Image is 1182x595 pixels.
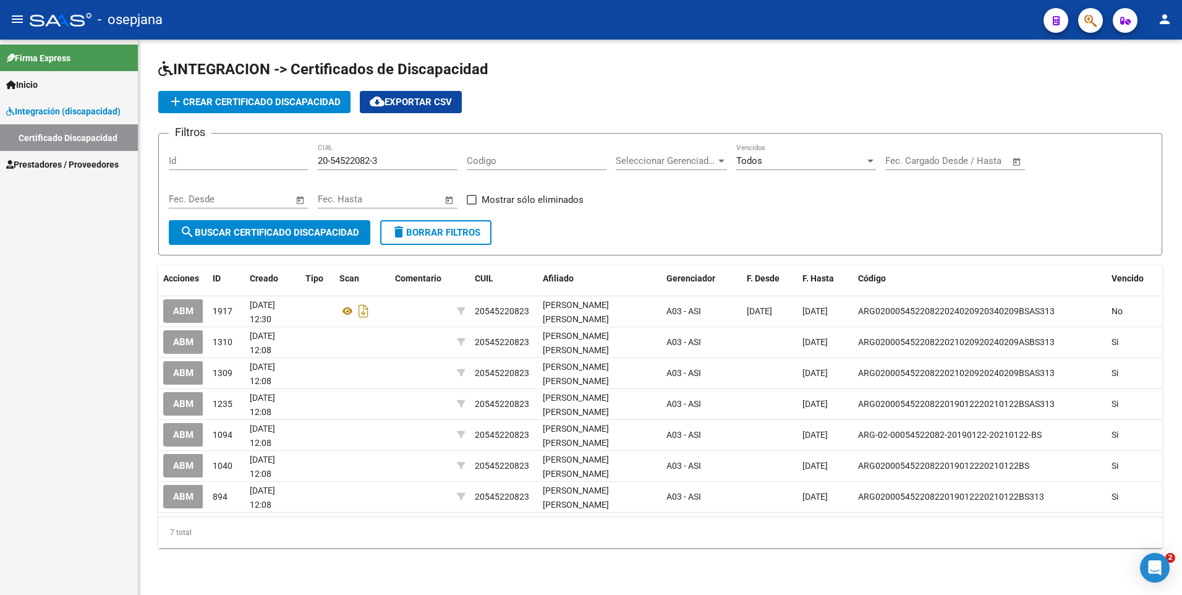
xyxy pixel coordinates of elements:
span: [DATE] [802,430,828,440]
span: [PERSON_NAME] [PERSON_NAME] [543,424,609,448]
div: 20545220823 [475,490,529,504]
span: ABM [173,306,193,317]
i: Descargar documento [355,301,372,321]
span: A03 - ASI [666,368,701,378]
div: 20545220823 [475,397,529,411]
span: Afiliado [543,273,574,283]
h3: Filtros [169,124,211,141]
span: [PERSON_NAME] [PERSON_NAME] [543,300,609,324]
span: F. Hasta [802,273,834,283]
span: [DATE] [802,399,828,409]
span: Si [1112,461,1118,471]
mat-icon: add [168,94,183,109]
button: Open calendar [294,193,308,207]
span: Vencido [1112,273,1144,283]
span: ABM [173,461,193,472]
div: 20545220823 [475,428,529,442]
span: [DATE] 12:08 [250,486,275,510]
span: [DATE] 12:08 [250,331,275,355]
span: ARG02000545220822021020920240209ASBS313 [858,337,1055,347]
span: Si [1112,492,1118,502]
div: 20545220823 [475,304,529,319]
mat-icon: delete [391,225,406,239]
datatable-header-cell: F. Hasta [797,265,853,292]
button: Crear Certificado Discapacidad [158,91,351,113]
datatable-header-cell: Afiliado [538,265,661,292]
span: Todos [736,155,762,166]
span: A03 - ASI [666,430,701,440]
div: 20545220823 [475,335,529,349]
button: Open calendar [443,193,457,207]
span: [DATE] [802,306,828,316]
span: Si [1112,368,1118,378]
datatable-header-cell: Comentario [390,265,452,292]
input: Fecha inicio [318,194,368,205]
datatable-header-cell: CUIL [470,265,538,292]
button: ABM [163,361,203,384]
span: ARG02000545220822024020920340209BSAS313 [858,306,1055,316]
span: ABM [173,492,193,503]
span: INTEGRACION -> Certificados de Discapacidad [158,61,488,78]
span: ARG02000545220822019012220210122BSAS313 [858,399,1055,409]
span: 1094 [213,430,232,440]
span: [DATE] [802,368,828,378]
span: A03 - ASI [666,306,701,316]
span: 1309 [213,368,232,378]
span: [DATE] [802,337,828,347]
button: Buscar Certificado Discapacidad [169,220,370,245]
span: No [1112,306,1123,316]
mat-icon: search [180,225,195,239]
span: Si [1112,430,1118,440]
span: Buscar Certificado Discapacidad [180,227,359,238]
span: [DATE] [802,492,828,502]
span: A03 - ASI [666,492,701,502]
span: CUIL [475,273,493,283]
button: ABM [163,485,203,508]
span: ID [213,273,221,283]
button: ABM [163,423,203,446]
span: ABM [173,368,193,379]
datatable-header-cell: Creado [245,265,300,292]
span: Scan [339,273,359,283]
input: Fecha fin [230,194,290,205]
datatable-header-cell: Tipo [300,265,334,292]
div: 20545220823 [475,366,529,380]
span: 1310 [213,337,232,347]
span: Prestadores / Proveedores [6,158,119,171]
span: Creado [250,273,278,283]
span: ABM [173,337,193,348]
button: ABM [163,454,203,477]
div: 20545220823 [475,459,529,473]
span: [PERSON_NAME] [PERSON_NAME] [543,331,609,355]
span: ARG02000545220822021020920240209BSAS313 [858,368,1055,378]
span: Tipo [305,273,323,283]
span: ABM [173,399,193,410]
span: A03 - ASI [666,399,701,409]
datatable-header-cell: ID [208,265,245,292]
span: [PERSON_NAME] [PERSON_NAME] [543,362,609,386]
span: ARG02000545220822019012220210122BS [858,461,1029,471]
span: [DATE] [747,306,772,316]
datatable-header-cell: Scan [334,265,390,292]
span: Firma Express [6,51,70,65]
span: Si [1112,399,1118,409]
span: [DATE] 12:08 [250,455,275,479]
button: ABM [163,330,203,353]
span: Acciones [163,273,199,283]
span: ARG-02-00054522082-20190122-20210122-BS [858,430,1042,440]
mat-icon: cloud_download [370,94,385,109]
span: [PERSON_NAME] [PERSON_NAME] [543,455,609,479]
span: ABM [173,430,193,441]
div: 7 total [158,517,1162,548]
span: [DATE] 12:08 [250,362,275,386]
span: A03 - ASI [666,461,701,471]
span: 1040 [213,461,232,471]
datatable-header-cell: Gerenciador [661,265,742,292]
span: Crear Certificado Discapacidad [168,96,341,108]
button: ABM [163,299,203,322]
div: Open Intercom Messenger [1140,553,1170,583]
button: ABM [163,392,203,415]
span: Integración (discapacidad) [6,105,121,118]
span: A03 - ASI [666,337,701,347]
span: Gerenciador [666,273,715,283]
